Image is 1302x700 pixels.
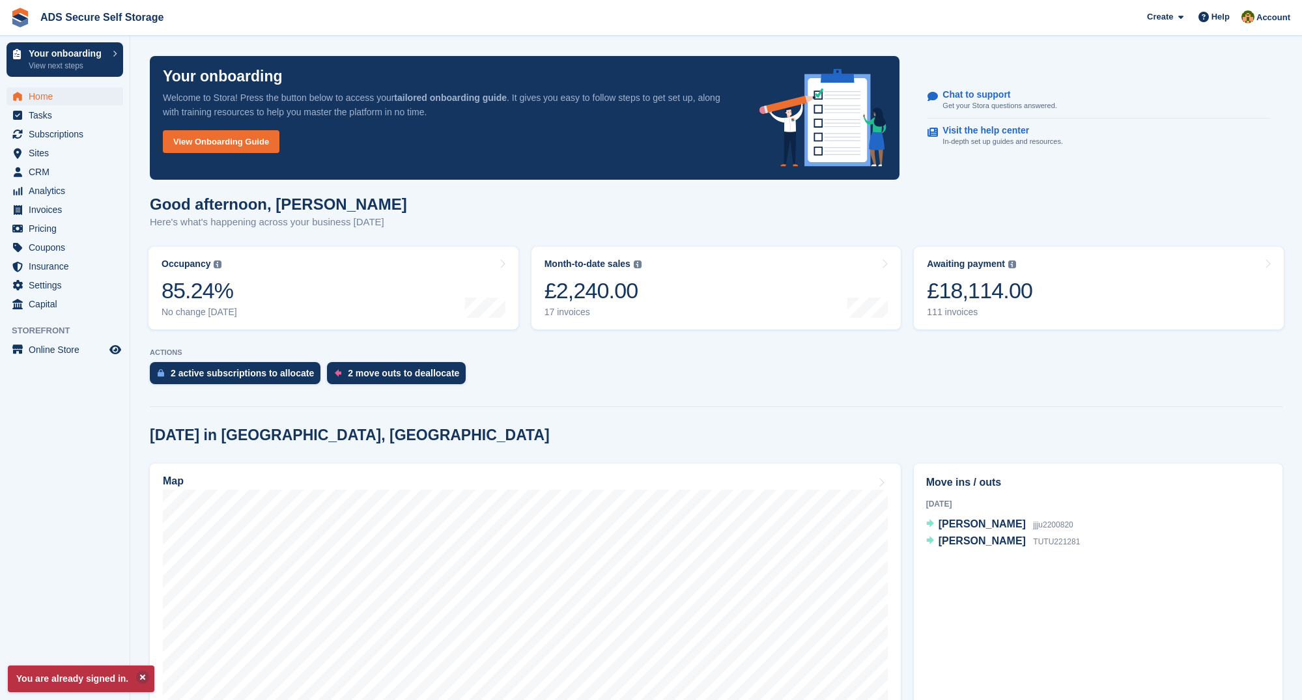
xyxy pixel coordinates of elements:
div: £2,240.00 [545,277,642,304]
span: Storefront [12,324,130,337]
div: [DATE] [926,498,1270,510]
div: £18,114.00 [927,277,1032,304]
a: menu [7,144,123,162]
img: stora-icon-8386f47178a22dfd0bd8f6a31ec36ba5ce8667c1dd55bd0f319d3a0aa187defe.svg [10,8,30,27]
img: Andrew Sargent [1241,10,1254,23]
div: Awaiting payment [927,259,1005,270]
span: Settings [29,276,107,294]
img: onboarding-info-6c161a55d2c0e0a8cae90662b2fe09162a5109e8cc188191df67fb4f79e88e88.svg [759,69,887,167]
p: ACTIONS [150,348,1282,357]
span: Capital [29,295,107,313]
a: menu [7,106,123,124]
img: icon-info-grey-7440780725fd019a000dd9b08b2336e03edf1995a4989e88bcd33f0948082b44.svg [1008,260,1016,268]
p: Your onboarding [163,69,283,84]
span: [PERSON_NAME] [939,535,1026,546]
span: [PERSON_NAME] [939,518,1026,529]
p: In-depth set up guides and resources. [942,136,1063,147]
span: Pricing [29,219,107,238]
div: 17 invoices [545,307,642,318]
p: Your onboarding [29,49,106,58]
a: Awaiting payment £18,114.00 111 invoices [914,247,1284,329]
strong: tailored onboarding guide [394,92,507,103]
div: 111 invoices [927,307,1032,318]
span: Account [1256,11,1290,24]
a: menu [7,87,123,105]
p: Get your Stora questions answered. [942,100,1056,111]
p: Here's what's happening across your business [DATE] [150,215,407,230]
a: menu [7,295,123,313]
h2: Move ins / outs [926,475,1270,490]
p: View next steps [29,60,106,72]
p: Visit the help center [942,125,1053,136]
a: menu [7,182,123,200]
a: menu [7,163,123,181]
a: [PERSON_NAME] jjju2200820 [926,516,1073,533]
a: Preview store [107,342,123,357]
span: jjju2200820 [1033,520,1073,529]
p: Chat to support [942,89,1046,100]
span: Subscriptions [29,125,107,143]
img: icon-info-grey-7440780725fd019a000dd9b08b2336e03edf1995a4989e88bcd33f0948082b44.svg [634,260,642,268]
a: [PERSON_NAME] TUTU221281 [926,533,1081,550]
a: 2 active subscriptions to allocate [150,362,327,391]
span: Create [1147,10,1173,23]
p: Welcome to Stora! Press the button below to access your . It gives you easy to follow steps to ge... [163,91,739,119]
a: menu [7,219,123,238]
a: menu [7,341,123,359]
div: Month-to-date sales [545,259,630,270]
h2: Map [163,475,184,487]
a: Visit the help center In-depth set up guides and resources. [927,119,1270,154]
div: No change [DATE] [162,307,237,318]
a: Your onboarding View next steps [7,42,123,77]
img: active_subscription_to_allocate_icon-d502201f5373d7db506a760aba3b589e785aa758c864c3986d89f69b8ff3... [158,369,164,377]
img: move_outs_to_deallocate_icon-f764333ba52eb49d3ac5e1228854f67142a1ed5810a6f6cc68b1a99e826820c5.svg [335,369,341,377]
a: Occupancy 85.24% No change [DATE] [149,247,518,329]
a: menu [7,276,123,294]
span: Help [1211,10,1230,23]
a: Chat to support Get your Stora questions answered. [927,83,1270,119]
a: 2 move outs to deallocate [327,362,472,391]
a: menu [7,238,123,257]
span: Invoices [29,201,107,219]
span: CRM [29,163,107,181]
span: TUTU221281 [1033,537,1080,546]
a: menu [7,201,123,219]
span: Online Store [29,341,107,359]
span: Home [29,87,107,105]
div: 2 move outs to deallocate [348,368,459,378]
p: You are already signed in. [8,665,154,692]
a: menu [7,125,123,143]
span: Insurance [29,257,107,275]
span: Tasks [29,106,107,124]
div: 2 active subscriptions to allocate [171,368,314,378]
div: 85.24% [162,277,237,304]
a: ADS Secure Self Storage [35,7,169,28]
span: Sites [29,144,107,162]
div: Occupancy [162,259,210,270]
span: Coupons [29,238,107,257]
img: icon-info-grey-7440780725fd019a000dd9b08b2336e03edf1995a4989e88bcd33f0948082b44.svg [214,260,221,268]
h2: [DATE] in [GEOGRAPHIC_DATA], [GEOGRAPHIC_DATA] [150,427,550,444]
a: Month-to-date sales £2,240.00 17 invoices [531,247,901,329]
span: Analytics [29,182,107,200]
a: View Onboarding Guide [163,130,279,153]
a: menu [7,257,123,275]
h1: Good afternoon, [PERSON_NAME] [150,195,407,213]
